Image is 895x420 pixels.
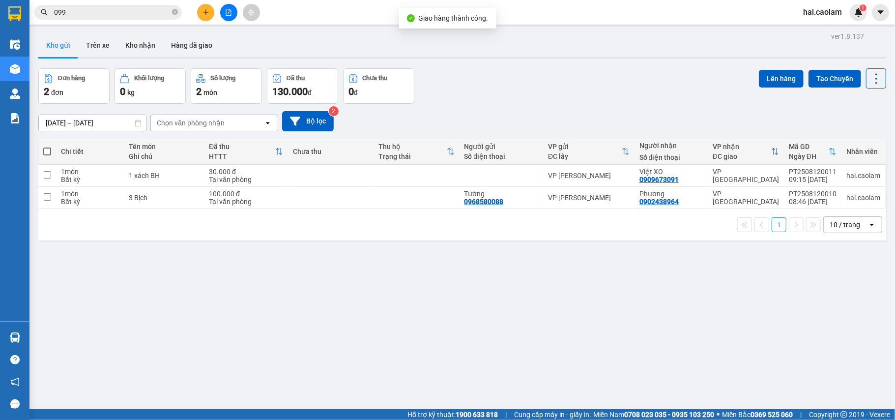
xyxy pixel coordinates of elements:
span: Hỗ trợ kỹ thuật: [407,409,498,420]
button: Khối lượng0kg [115,68,186,104]
button: 1 [772,217,786,232]
div: Chưa thu [363,75,388,82]
div: 10 / trang [830,220,860,230]
button: Bộ lọc [282,111,334,131]
span: 0 [348,86,354,97]
div: ĐC giao [713,152,771,160]
span: 2 [196,86,202,97]
img: warehouse-icon [10,332,20,343]
div: Người gửi [464,143,539,150]
img: warehouse-icon [10,39,20,50]
div: Số điện thoại [639,153,703,161]
div: Tên món [129,143,199,150]
strong: 0708 023 035 - 0935 103 250 [624,411,714,419]
div: Bất kỳ [61,198,119,206]
span: Miền Bắc [722,409,793,420]
div: Tường [464,190,539,198]
span: close-circle [172,8,178,17]
span: đ [354,89,358,96]
div: Đã thu [209,143,275,150]
span: message [10,399,20,409]
div: Chi tiết [61,148,119,155]
div: hai.caolam [846,172,880,180]
div: Phương [639,190,703,198]
th: Toggle SortBy [708,139,784,165]
div: hai.caolam [846,194,880,202]
div: Ngày ĐH [789,152,829,160]
div: Khối lượng [134,75,164,82]
button: caret-down [872,4,889,21]
img: logo-vxr [8,6,21,21]
span: close-circle [172,9,178,15]
div: Trạng thái [378,152,446,160]
span: hai.caolam [795,6,850,18]
div: 1 món [61,190,119,198]
span: plus [202,9,209,16]
div: Việt XO [639,168,703,176]
div: PT2508120010 [789,190,837,198]
div: Tại văn phòng [209,198,283,206]
div: 30.000 đ [209,168,283,176]
span: Cung cấp máy in - giấy in: [514,409,591,420]
span: 2 [44,86,49,97]
div: ver 1.8.137 [831,31,864,42]
div: Số lượng [210,75,235,82]
sup: 1 [860,4,866,11]
button: Kho nhận [117,33,163,57]
button: Tạo Chuyến [808,70,861,88]
input: Select a date range. [39,115,146,131]
span: ⚪️ [717,413,720,417]
img: solution-icon [10,113,20,123]
div: Chưa thu [293,148,369,155]
div: 1 xách BH [129,172,199,180]
div: Đã thu [287,75,305,82]
div: PT2508120011 [789,168,837,176]
span: đ [308,89,312,96]
div: VP nhận [713,143,771,150]
strong: 1900 633 818 [456,411,498,419]
button: plus [197,4,214,21]
button: Đã thu130.000đ [267,68,338,104]
th: Toggle SortBy [204,139,288,165]
div: VP [PERSON_NAME] [548,194,630,202]
img: icon-new-feature [854,8,863,17]
span: đơn [51,89,63,96]
div: Nhân viên [846,148,880,155]
button: aim [243,4,260,21]
span: notification [10,377,20,387]
div: Người nhận [639,142,703,150]
div: 0902438964 [639,198,679,206]
img: warehouse-icon [10,64,20,74]
button: Số lượng2món [191,68,262,104]
div: Ghi chú [129,152,199,160]
div: 08:46 [DATE] [789,198,837,206]
span: Giao hàng thành công. [419,14,489,22]
th: Toggle SortBy [784,139,841,165]
svg: open [868,221,876,229]
input: Tìm tên, số ĐT hoặc mã đơn [54,7,170,18]
div: VP [PERSON_NAME] [548,172,630,180]
div: HTTT [209,152,275,160]
span: kg [127,89,135,96]
svg: open [264,119,272,127]
span: caret-down [876,8,885,17]
div: Bất kỳ [61,176,119,183]
div: 100.000 đ [209,190,283,198]
button: Hàng đã giao [163,33,220,57]
div: 0968580088 [464,198,504,206]
div: VP [GEOGRAPHIC_DATA] [713,190,779,206]
div: Tại văn phòng [209,176,283,183]
div: ĐC lấy [548,152,622,160]
div: Thu hộ [378,143,446,150]
sup: 2 [329,106,339,116]
span: aim [248,9,255,16]
th: Toggle SortBy [374,139,459,165]
div: VP gửi [548,143,622,150]
strong: 0369 525 060 [751,411,793,419]
button: Đơn hàng2đơn [38,68,110,104]
span: copyright [840,411,847,418]
div: Đơn hàng [58,75,85,82]
span: 1 [861,4,865,11]
button: Lên hàng [759,70,804,88]
button: file-add [220,4,237,21]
